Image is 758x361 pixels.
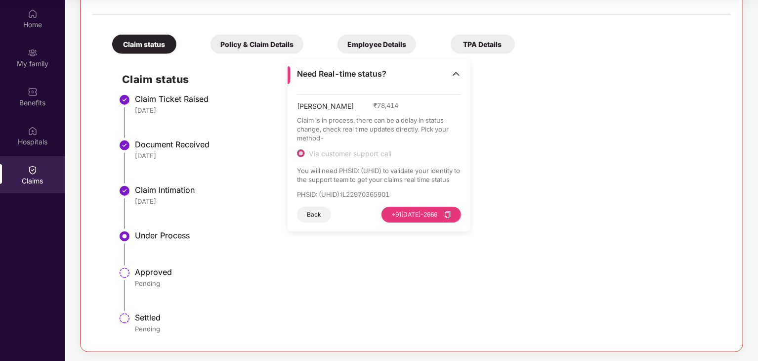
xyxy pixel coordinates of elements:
img: svg+xml;base64,PHN2ZyBpZD0iQmVuZWZpdHMiIHhtbG5zPSJodHRwOi8vd3d3LnczLm9yZy8yMDAwL3N2ZyIgd2lkdGg9Ij... [28,87,38,97]
div: Claim Intimation [135,185,721,195]
img: Toggle Icon [451,69,461,79]
div: Claim Ticket Raised [135,94,721,104]
img: svg+xml;base64,PHN2ZyBpZD0iU3RlcC1QZW5kaW5nLTMyeDMyIiB4bWxucz0iaHR0cDovL3d3dy53My5vcmcvMjAwMC9zdm... [119,267,130,279]
span: Via customer support call [305,149,395,158]
span: copy [444,211,451,218]
div: Policy & Claim Details [211,35,303,54]
img: svg+xml;base64,PHN2ZyBpZD0iQ2xhaW0iIHhtbG5zPSJodHRwOi8vd3d3LnczLm9yZy8yMDAwL3N2ZyIgd2lkdGg9IjIwIi... [28,165,38,175]
button: Back [297,207,331,223]
img: svg+xml;base64,PHN2ZyBpZD0iU3RlcC1Eb25lLTMyeDMyIiB4bWxucz0iaHR0cDovL3d3dy53My5vcmcvMjAwMC9zdmciIH... [119,94,130,106]
img: svg+xml;base64,PHN2ZyBpZD0iSG9tZSIgeG1sbnM9Imh0dHA6Ly93d3cudzMub3JnLzIwMDAvc3ZnIiB3aWR0aD0iMjAiIG... [28,9,38,19]
div: Document Received [135,139,721,149]
div: Approved [135,267,721,277]
img: svg+xml;base64,PHN2ZyB3aWR0aD0iMjAiIGhlaWdodD0iMjAiIHZpZXdCb3g9IjAgMCAyMCAyMCIgZmlsbD0ibm9uZSIgeG... [28,48,38,58]
img: svg+xml;base64,PHN2ZyBpZD0iU3RlcC1Eb25lLTMyeDMyIiB4bWxucz0iaHR0cDovL3d3dy53My5vcmcvMjAwMC9zdmciIH... [119,139,130,151]
div: [DATE] [135,151,721,160]
img: svg+xml;base64,PHN2ZyBpZD0iU3RlcC1QZW5kaW5nLTMyeDMyIiB4bWxucz0iaHR0cDovL3d3dy53My5vcmcvMjAwMC9zdm... [119,313,130,324]
span: ₹ 78,414 [374,101,398,110]
img: svg+xml;base64,PHN2ZyBpZD0iSG9zcGl0YWxzIiB4bWxucz0iaHR0cDovL3d3dy53My5vcmcvMjAwMC9zdmciIHdpZHRoPS... [28,126,38,136]
p: You will need PHSID: (UHID) to validate your identity to the support team to get your claims real... [297,166,462,184]
div: Pending [135,279,721,288]
img: svg+xml;base64,PHN2ZyBpZD0iU3RlcC1Eb25lLTMyeDMyIiB4bWxucz0iaHR0cDovL3d3dy53My5vcmcvMjAwMC9zdmciIH... [119,185,130,197]
div: Pending [135,324,721,333]
p: PHSID: (UHID) : IL22970365901 [297,190,462,199]
div: Employee Details [337,35,416,54]
div: Settled [135,313,721,322]
div: Under Process [135,230,721,240]
span: [PERSON_NAME] [297,101,354,116]
div: Claim status [112,35,176,54]
p: Claim is in process, there can be a delay in status change, check real time updates directly. Pic... [297,116,462,142]
span: Need Real-time status? [297,69,386,79]
h2: Claim status [122,71,721,88]
button: +91[DATE]-2666copy [381,207,461,223]
div: [DATE] [135,106,721,115]
img: svg+xml;base64,PHN2ZyBpZD0iU3RlcC1BY3RpdmUtMzJ4MzIiIHhtbG5zPSJodHRwOi8vd3d3LnczLm9yZy8yMDAwL3N2Zy... [119,230,130,242]
div: TPA Details [451,35,515,54]
div: [DATE] [135,197,721,206]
